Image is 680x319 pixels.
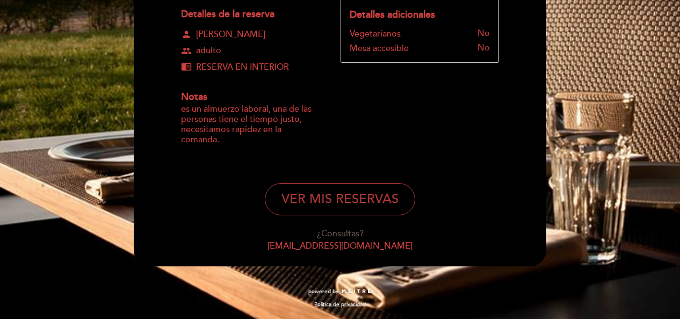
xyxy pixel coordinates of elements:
[267,241,413,251] a: [EMAIL_ADDRESS][DOMAIN_NAME]
[314,301,366,308] a: Política de privacidad
[141,228,539,240] div: ¿Consultas?
[308,288,338,295] span: powered by
[181,8,321,21] div: Detalles de la reserva
[350,29,401,39] div: Vegetarianos
[196,61,289,74] span: RESERVA EN INTERIOR
[181,90,321,104] div: Notas
[341,289,372,294] img: MEITRE
[308,288,372,295] a: powered by
[401,29,490,39] div: No
[196,28,265,41] span: [PERSON_NAME]
[409,44,490,54] div: No
[196,45,221,57] span: adulto
[181,61,192,72] span: chrome_reader_mode
[350,44,409,54] div: Mesa accesible
[181,29,192,40] span: person
[350,8,490,22] div: Detalles adicionales
[181,46,192,56] span: group
[181,104,321,146] div: es un almuerzo laboral, una de las personas tiene el tiempo justo, necesitamos rapidez en la coma...
[265,183,415,215] button: VER MIS RESERVAS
